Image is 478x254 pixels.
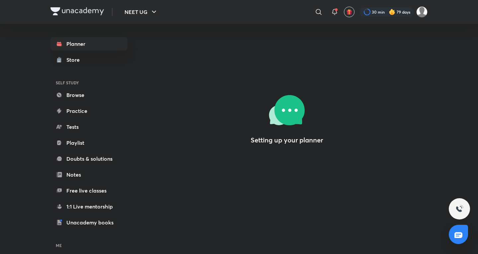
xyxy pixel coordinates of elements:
a: Unacademy books [50,216,127,229]
img: ttu [455,205,463,213]
a: Playlist [50,136,127,149]
a: Free live classes [50,184,127,197]
img: Company Logo [50,7,104,15]
a: Practice [50,104,127,118]
div: Store [66,56,84,64]
h6: SELF STUDY [50,77,127,88]
a: Doubts & solutions [50,152,127,165]
button: avatar [344,7,355,17]
a: Notes [50,168,127,181]
h4: Setting up your planner [251,136,323,144]
img: streak [389,9,395,15]
img: avatar [346,9,352,15]
img: Kushagra Singh [416,6,428,18]
a: Planner [50,37,127,50]
a: Browse [50,88,127,102]
a: Company Logo [50,7,104,17]
h6: ME [50,240,127,251]
button: NEET UG [120,5,162,19]
a: Tests [50,120,127,133]
a: Store [50,53,127,66]
a: 1:1 Live mentorship [50,200,127,213]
